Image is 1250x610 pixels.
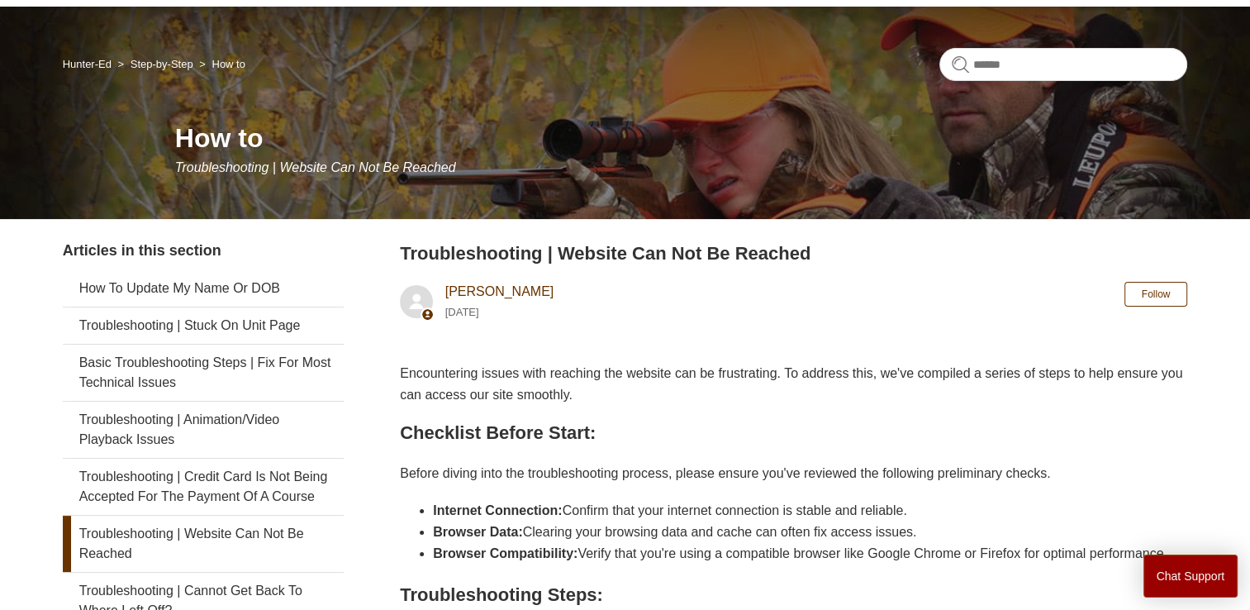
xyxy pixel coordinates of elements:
h2: Troubleshooting | Website Can Not Be Reached [400,240,1187,267]
span: Articles in this section [63,242,221,259]
li: Confirm that your internet connection is stable and reliable. [433,500,1187,522]
strong: Internet Connection: [433,503,562,517]
li: How to [196,58,245,70]
p: Encountering issues with reaching the website can be frustrating. To address this, we've compiled... [400,363,1187,405]
strong: Browser Data: [433,525,522,539]
button: Chat Support [1143,555,1238,598]
h1: How to [175,118,1188,158]
a: [PERSON_NAME] [445,284,554,298]
h2: Checklist Before Start: [400,418,1187,447]
input: Search [939,48,1187,81]
a: Troubleshooting | Animation/Video Playback Issues [63,402,344,458]
a: Hunter-Ed [63,58,112,70]
a: Troubleshooting | Credit Card Is Not Being Accepted For The Payment Of A Course [63,459,344,515]
a: Troubleshooting | Website Can Not Be Reached [63,516,344,572]
a: Troubleshooting | Stuck On Unit Page [63,307,344,344]
a: How to [212,58,245,70]
span: Troubleshooting | Website Can Not Be Reached [175,160,456,174]
a: Step-by-Step [131,58,193,70]
strong: Browser Compatibility: [433,546,577,560]
li: Step-by-Step [115,58,197,70]
li: Hunter-Ed [63,58,115,70]
li: Verify that you're using a compatible browser like Google Chrome or Firefox for optimal performance. [433,543,1187,565]
p: Before diving into the troubleshooting process, please ensure you've reviewed the following preli... [400,463,1187,484]
time: 05/15/2024, 14:16 [445,306,479,318]
li: Clearing your browsing data and cache can often fix access issues. [433,522,1187,543]
a: How To Update My Name Or DOB [63,270,344,307]
a: Basic Troubleshooting Steps | Fix For Most Technical Issues [63,345,344,401]
h2: Troubleshooting Steps: [400,580,1187,609]
button: Follow Article [1124,282,1188,307]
